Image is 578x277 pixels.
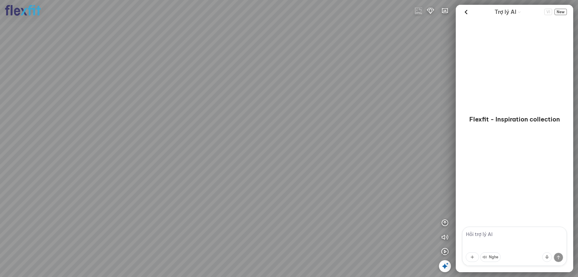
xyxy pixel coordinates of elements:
[469,115,560,124] p: Flexfit - Inspiration collection
[495,7,521,17] div: AI Guide options
[495,8,516,16] span: Trợ lý AI
[544,9,552,15] span: VI
[555,9,567,15] button: New Chat
[415,7,422,14] img: Hiện đại
[480,252,501,262] button: Nghe
[555,9,567,15] span: New
[427,7,434,14] img: logo
[544,9,552,15] button: Change language
[5,5,41,16] img: logo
